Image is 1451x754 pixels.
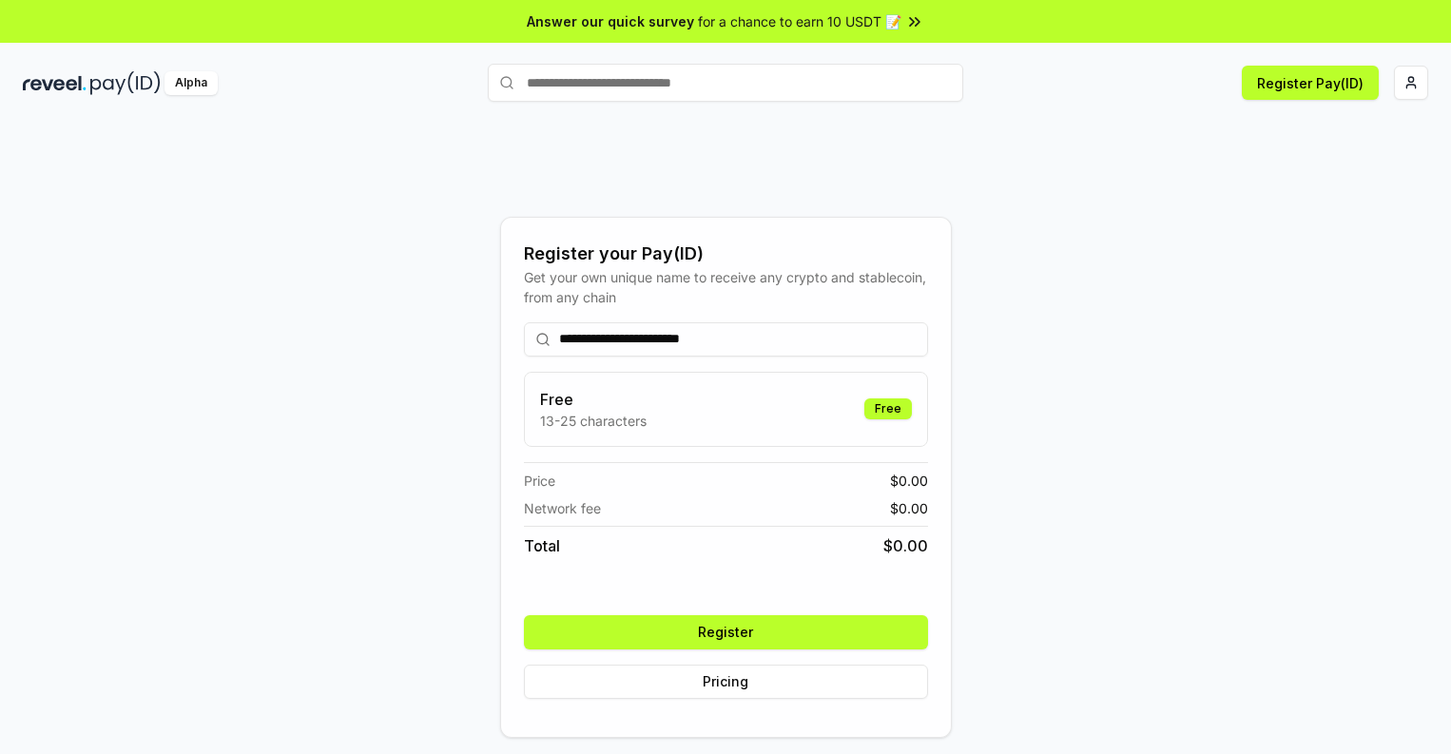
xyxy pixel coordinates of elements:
[540,388,647,411] h3: Free
[524,615,928,649] button: Register
[524,471,555,491] span: Price
[524,241,928,267] div: Register your Pay(ID)
[164,71,218,95] div: Alpha
[90,71,161,95] img: pay_id
[864,398,912,419] div: Free
[883,534,928,557] span: $ 0.00
[698,11,901,31] span: for a chance to earn 10 USDT 📝
[524,534,560,557] span: Total
[890,471,928,491] span: $ 0.00
[890,498,928,518] span: $ 0.00
[540,411,647,431] p: 13-25 characters
[1242,66,1379,100] button: Register Pay(ID)
[524,267,928,307] div: Get your own unique name to receive any crypto and stablecoin, from any chain
[23,71,87,95] img: reveel_dark
[524,498,601,518] span: Network fee
[527,11,694,31] span: Answer our quick survey
[524,665,928,699] button: Pricing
